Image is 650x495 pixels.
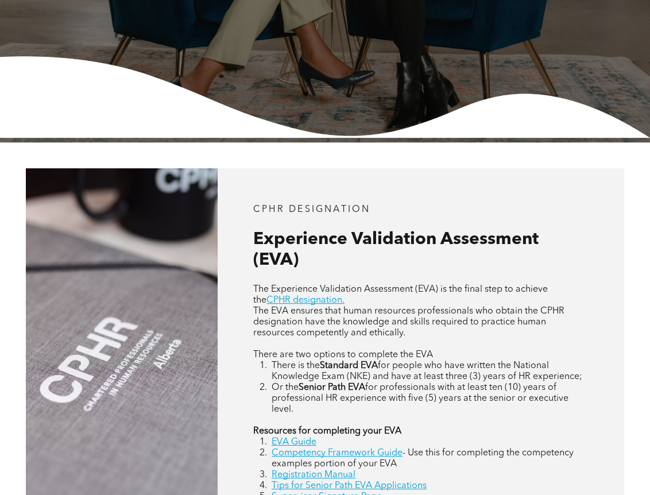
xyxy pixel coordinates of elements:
a: EVA Guide [272,438,316,447]
span: The Experience Validation Assessment (EVA) is the final step to achieve the [253,285,548,305]
span: - Use this for completing the competency examples portion of your EVA [272,448,574,469]
span: There are two options to complete the EVA [253,350,433,359]
span: CPHR DESIGNATION [253,205,370,214]
span: Or the [272,383,299,392]
a: CPHR designation. [266,296,345,305]
strong: Senior Path EVA [299,383,365,392]
span: There is the [272,361,320,370]
span: Experience Validation Assessment (EVA) [253,231,539,269]
span: for people who have written the National Knowledge Exam (NKE) and have at least three (3) years o... [272,361,582,381]
a: Registration Manual [272,470,355,479]
a: Competency Framework Guide [272,448,403,458]
span: The EVA ensures that human resources professionals who obtain the CPHR designation have the knowl... [253,307,564,338]
a: Tips for Senior Path EVA Applications [272,481,427,490]
strong: Standard EVA [320,361,378,370]
strong: Resources for completing your EVA [253,427,401,436]
span: for professionals with at least ten (10) years of professional HR experience with five (5) years ... [272,383,568,414]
